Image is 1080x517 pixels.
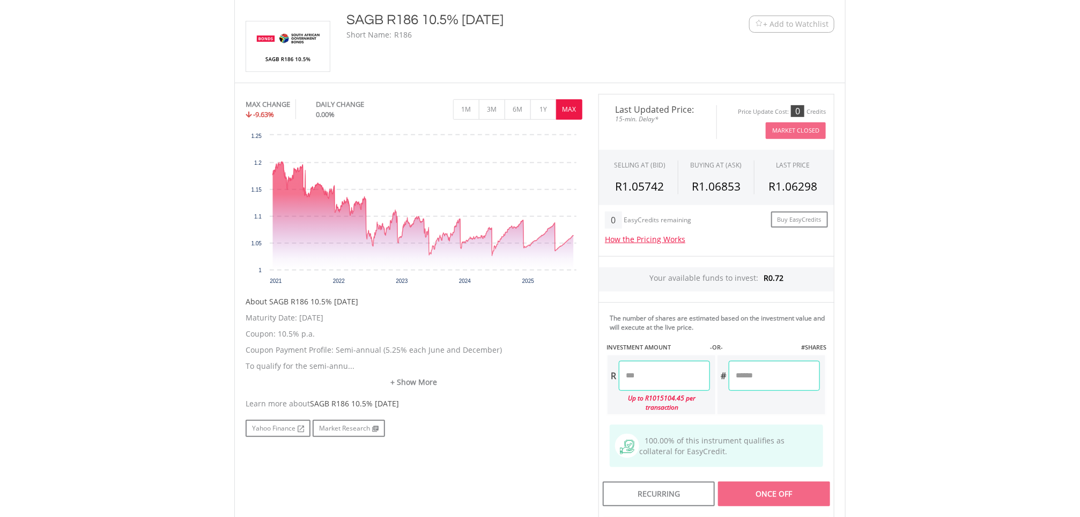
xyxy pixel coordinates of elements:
[246,296,582,307] h5: About SAGB R186 10.5% [DATE]
[610,314,830,332] div: The number of shares are estimated based on the investment value and will execute at the live price.
[763,19,829,30] span: + Add to Watchlist
[768,179,817,194] span: R1.06298
[254,160,262,166] text: 1.2
[310,398,399,409] span: SAGB R186 10.5% [DATE]
[313,420,385,437] a: Market Research
[394,30,412,40] div: R186
[316,110,335,119] span: 0.00%
[522,278,535,284] text: 2025
[246,398,582,409] div: Learn more about
[459,278,471,284] text: 2024
[258,267,262,273] text: 1
[251,133,262,139] text: 1.25
[755,20,763,28] img: Watchlist
[639,435,785,456] span: 100.00% of this instrument qualifies as collateral for EasyCredit.
[505,99,531,120] button: 6M
[607,114,708,124] span: 15-min. Delay*
[246,377,582,388] a: + Show More
[603,482,715,506] div: Recurring
[246,130,582,291] svg: Interactive chart
[718,482,830,506] div: Once Off
[791,105,804,117] div: 0
[254,214,262,220] text: 1.1
[776,161,810,170] div: LAST PRICE
[605,212,622,229] div: 0
[253,110,274,119] span: -9.63%
[248,21,328,71] img: EQU.ZA.R186.png
[624,216,692,225] div: EasyCredits remaining
[246,99,290,110] div: MAX CHANGE
[764,273,783,283] span: R0.72
[479,99,505,120] button: 3M
[246,345,582,355] p: Coupon Payment Profile: Semi-annual (5.25% each June and December)
[556,99,582,120] button: MAX
[608,361,619,391] div: R
[766,122,826,139] button: Market Closed
[346,30,391,40] div: Short Name:
[710,343,723,352] label: -OR-
[807,108,826,116] div: Credits
[251,241,262,246] text: 1.05
[270,278,282,284] text: 2021
[692,179,741,194] span: R1.06853
[606,343,671,352] label: INVESTMENT AMOUNT
[316,99,400,110] div: DAILY CHANGE
[246,329,582,339] p: Coupon: 10.5% p.a.
[607,105,708,114] span: Last Updated Price:
[738,108,789,116] div: Price Update Cost:
[246,420,310,437] a: Yahoo Finance
[453,99,479,120] button: 1M
[605,234,685,244] a: How the Pricing Works
[251,187,262,193] text: 1.15
[771,212,828,228] a: Buy EasyCredits
[396,278,408,284] text: 2023
[346,10,683,30] div: SAGB R186 10.5% [DATE]
[615,179,664,194] span: R1.05742
[599,267,834,292] div: Your available funds to invest:
[530,99,557,120] button: 1Y
[749,16,834,33] button: Watchlist + Add to Watchlist
[620,440,634,454] img: collateral-qualifying-green.svg
[246,361,582,372] p: To qualify for the semi-annu...
[333,278,345,284] text: 2022
[614,161,665,170] div: SELLING AT (BID)
[801,343,826,352] label: #SHARES
[690,161,742,170] span: BUYING AT (ASK)
[717,361,729,391] div: #
[608,391,710,414] div: Up to R1015104.45 per transaction
[246,130,582,291] div: Chart. Highcharts interactive chart.
[246,312,582,323] p: Maturity Date: [DATE]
